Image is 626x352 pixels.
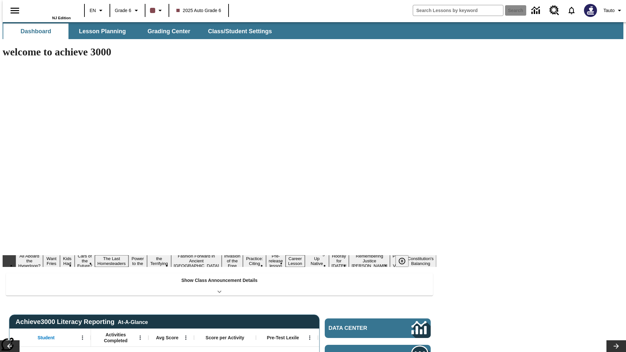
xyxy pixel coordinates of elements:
button: Profile/Settings [601,5,626,16]
a: Data Center [325,318,431,338]
span: Pre-Test Lexile [267,335,299,341]
button: Slide 1 All Aboard the Hyperloop? [16,253,43,269]
div: Home [28,2,71,20]
button: Open Menu [135,333,145,343]
span: Data Center [329,325,390,331]
button: Slide 16 Point of View [390,253,405,269]
p: Show Class Announcement Details [181,277,258,284]
button: Language: EN, Select a language [87,5,108,16]
div: SubNavbar [3,22,623,39]
a: Data Center [528,2,545,20]
button: Dashboard [3,23,68,39]
span: NJ Edition [52,16,71,20]
span: Score per Activity [206,335,245,341]
span: Avg Score [156,335,178,341]
a: Notifications [563,2,580,19]
span: Class/Student Settings [208,28,272,35]
button: Slide 6 Solar Power to the People [128,250,147,272]
input: search field [413,5,503,16]
button: Slide 2 Do You Want Fries With That? [43,245,60,277]
span: Grade 6 [115,7,131,14]
button: Slide 3 Dirty Jobs Kids Had To Do [60,245,75,277]
button: Slide 12 Career Lesson [286,255,305,267]
span: 2025 Auto Grade 6 [176,7,221,14]
button: Lesson Planning [70,23,135,39]
span: Lesson Planning [79,28,126,35]
div: At-A-Glance [118,318,148,325]
span: Grading Center [147,28,190,35]
button: Slide 5 The Last Homesteaders [95,255,128,267]
button: Slide 4 Cars of the Future? [75,253,95,269]
span: Tauto [604,7,615,14]
div: SubNavbar [3,23,278,39]
div: Show Class Announcement Details [6,273,433,296]
div: Pause [395,255,415,267]
button: Slide 9 The Invasion of the Free CD [222,248,243,274]
span: Achieve3000 Literacy Reporting [16,318,148,326]
button: Open Menu [78,333,87,343]
h1: welcome to achieve 3000 [3,46,436,58]
button: Select a new avatar [580,2,601,19]
button: Grade: Grade 6, Select a grade [112,5,143,16]
button: Pause [395,255,409,267]
button: Slide 15 Remembering Justice O'Connor [349,253,390,269]
button: Open Menu [181,333,191,343]
a: Home [28,3,71,16]
button: Slide 13 Cooking Up Native Traditions [305,250,329,272]
button: Slide 10 Mixed Practice: Citing Evidence [243,250,266,272]
span: EN [90,7,96,14]
span: Dashboard [21,28,51,35]
button: Slide 14 Hooray for Constitution Day! [329,253,349,269]
button: Open Menu [305,333,315,343]
img: Avatar [584,4,597,17]
button: Lesson carousel, Next [606,340,626,352]
span: Student [37,335,54,341]
span: Activities Completed [94,332,137,344]
button: Slide 8 Fashion Forward in Ancient Rome [171,253,222,269]
button: Grading Center [136,23,201,39]
button: Open side menu [5,1,24,20]
button: Slide 7 Attack of the Terrifying Tomatoes [147,250,171,272]
button: Class color is dark brown. Change class color [147,5,167,16]
button: Class/Student Settings [203,23,277,39]
button: Slide 11 Pre-release lesson [266,253,286,269]
a: Resource Center, Will open in new tab [545,2,563,19]
button: Slide 17 The Constitution's Balancing Act [405,250,436,272]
